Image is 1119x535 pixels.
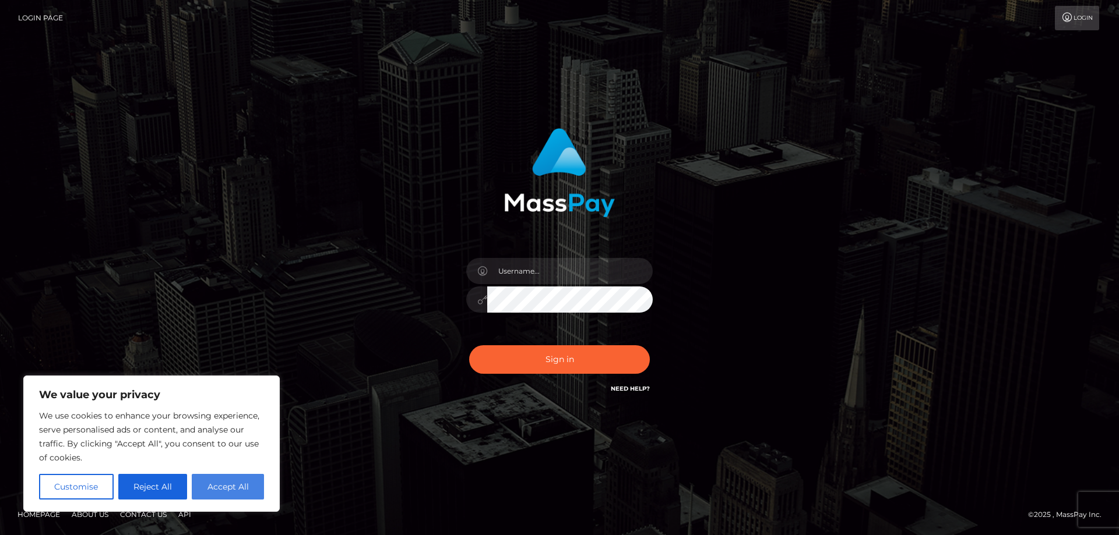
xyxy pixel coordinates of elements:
[174,505,196,523] a: API
[39,388,264,402] p: We value your privacy
[13,505,65,523] a: Homepage
[115,505,171,523] a: Contact Us
[1028,508,1110,521] div: © 2025 , MassPay Inc.
[469,345,650,374] button: Sign in
[67,505,113,523] a: About Us
[504,128,615,217] img: MassPay Login
[18,6,63,30] a: Login Page
[611,385,650,392] a: Need Help?
[1055,6,1099,30] a: Login
[487,258,653,284] input: Username...
[118,474,188,499] button: Reject All
[39,409,264,465] p: We use cookies to enhance your browsing experience, serve personalised ads or content, and analys...
[39,474,114,499] button: Customise
[23,375,280,512] div: We value your privacy
[192,474,264,499] button: Accept All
